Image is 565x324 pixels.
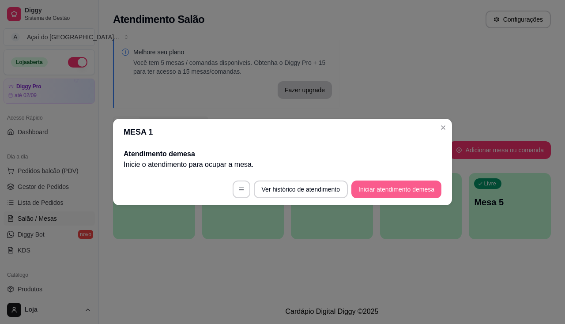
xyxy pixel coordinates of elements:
button: Close [436,121,450,135]
header: MESA 1 [113,119,452,145]
button: Ver histórico de atendimento [254,181,348,198]
button: Iniciar atendimento demesa [351,181,441,198]
h2: Atendimento de mesa [124,149,441,159]
p: Inicie o atendimento para ocupar a mesa . [124,159,441,170]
